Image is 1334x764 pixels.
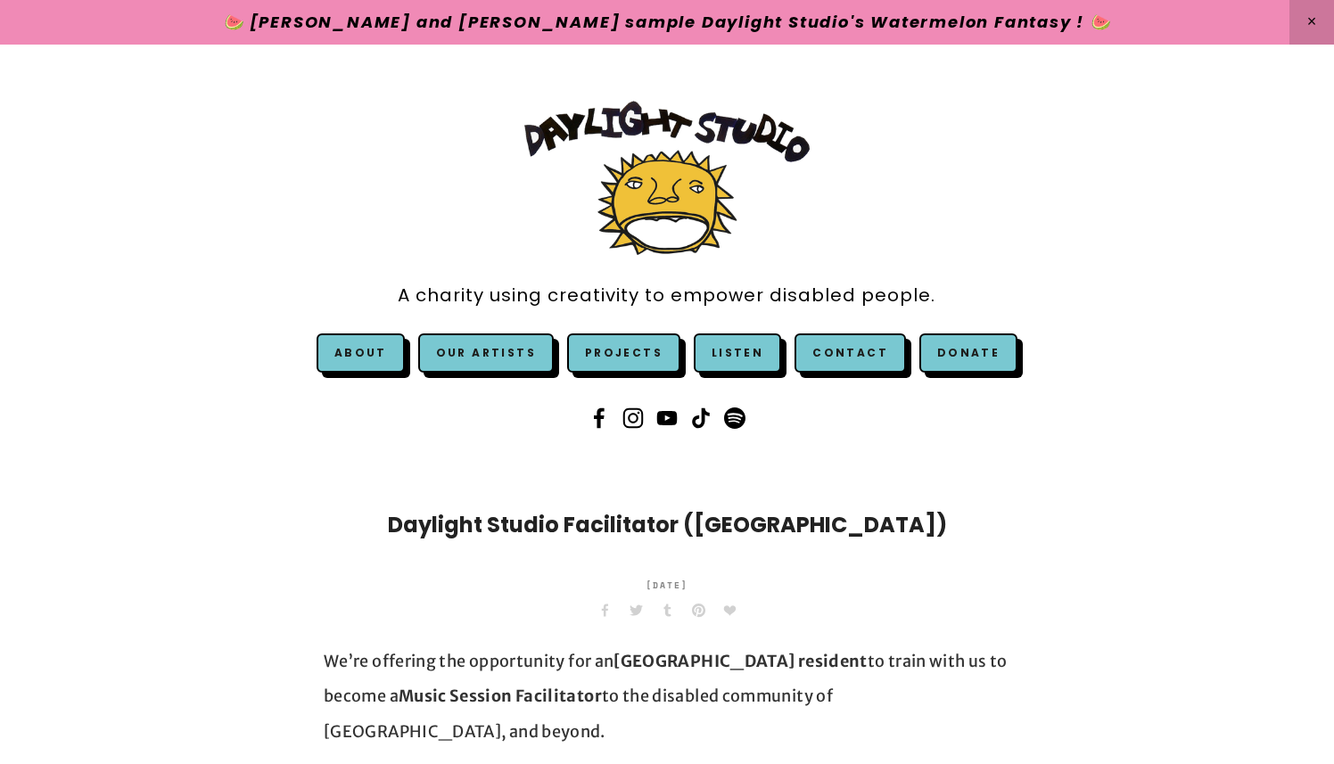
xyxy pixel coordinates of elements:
[324,509,1010,541] h1: Daylight Studio Facilitator ([GEOGRAPHIC_DATA])
[646,568,688,604] time: [DATE]
[919,333,1017,373] a: Donate
[712,345,763,360] a: Listen
[567,333,680,373] a: Projects
[398,275,935,316] a: A charity using creativity to empower disabled people.
[418,333,554,373] a: Our Artists
[613,651,867,671] strong: [GEOGRAPHIC_DATA] resident
[399,686,602,706] strong: Music Session Facilitator
[324,644,1010,750] p: We’re offering the opportunity for an to train with us to become a to the disabled community of [...
[334,345,387,360] a: About
[524,101,810,255] img: Daylight Studio
[795,333,906,373] a: Contact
